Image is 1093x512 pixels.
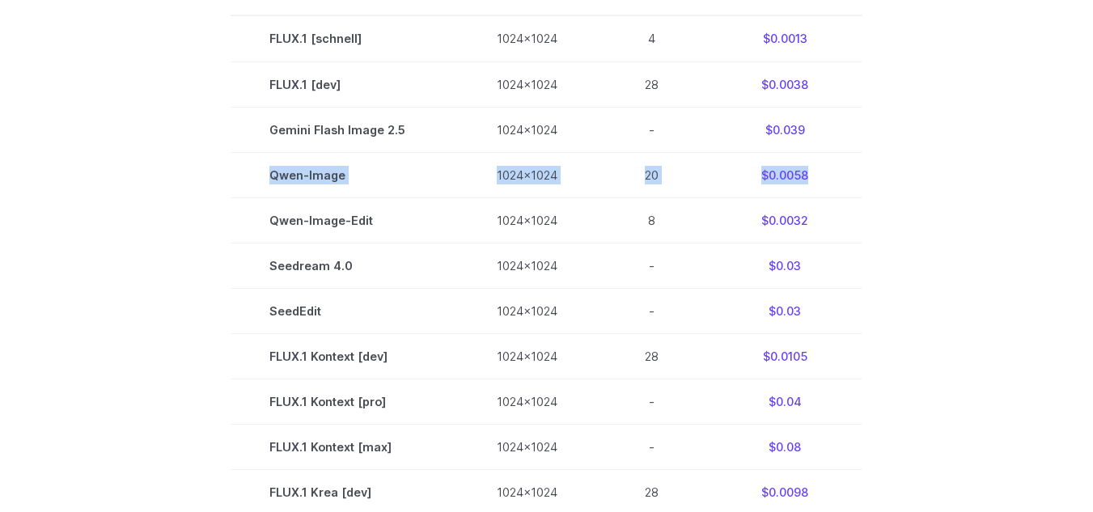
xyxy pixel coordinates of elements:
[707,288,862,333] td: $0.03
[707,333,862,379] td: $0.0105
[231,15,458,61] td: FLUX.1 [schnell]
[707,61,862,107] td: $0.0038
[596,424,707,469] td: -
[596,152,707,197] td: 20
[596,333,707,379] td: 28
[458,197,596,243] td: 1024x1024
[231,61,458,107] td: FLUX.1 [dev]
[707,197,862,243] td: $0.0032
[596,288,707,333] td: -
[458,243,596,288] td: 1024x1024
[458,61,596,107] td: 1024x1024
[458,288,596,333] td: 1024x1024
[231,152,458,197] td: Qwen-Image
[458,107,596,152] td: 1024x1024
[458,152,596,197] td: 1024x1024
[458,379,596,424] td: 1024x1024
[458,15,596,61] td: 1024x1024
[269,121,419,139] span: Gemini Flash Image 2.5
[707,243,862,288] td: $0.03
[596,61,707,107] td: 28
[231,243,458,288] td: Seedream 4.0
[596,243,707,288] td: -
[707,424,862,469] td: $0.08
[231,379,458,424] td: FLUX.1 Kontext [pro]
[596,197,707,243] td: 8
[231,197,458,243] td: Qwen-Image-Edit
[707,15,862,61] td: $0.0013
[707,152,862,197] td: $0.0058
[596,15,707,61] td: 4
[231,333,458,379] td: FLUX.1 Kontext [dev]
[458,333,596,379] td: 1024x1024
[707,107,862,152] td: $0.039
[231,288,458,333] td: SeedEdit
[596,107,707,152] td: -
[458,424,596,469] td: 1024x1024
[596,379,707,424] td: -
[707,379,862,424] td: $0.04
[231,424,458,469] td: FLUX.1 Kontext [max]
